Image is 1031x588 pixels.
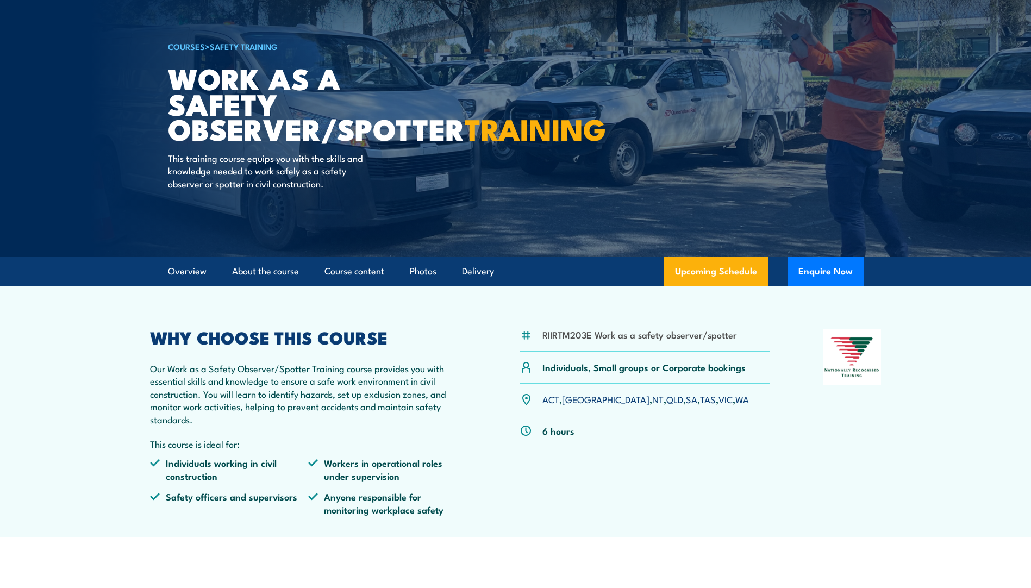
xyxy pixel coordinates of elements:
a: VIC [718,392,733,405]
a: SA [686,392,697,405]
a: COURSES [168,40,205,52]
a: Upcoming Schedule [664,257,768,286]
img: Nationally Recognised Training logo. [823,329,882,385]
a: Safety Training [210,40,278,52]
a: About the course [232,257,299,286]
li: Anyone responsible for monitoring workplace safety [308,490,467,516]
a: Overview [168,257,207,286]
a: WA [735,392,749,405]
p: This training course equips you with the skills and knowledge needed to work safely as a safety o... [168,152,366,190]
h1: Work as a Safety Observer/Spotter [168,65,436,141]
p: Individuals, Small groups or Corporate bookings [542,361,746,373]
li: Individuals working in civil construction [150,456,309,482]
a: TAS [700,392,716,405]
p: 6 hours [542,424,574,437]
li: RIIRTM203E Work as a safety observer/spotter [542,328,737,341]
a: Photos [410,257,436,286]
a: ACT [542,392,559,405]
a: Delivery [462,257,494,286]
li: Safety officers and supervisors [150,490,309,516]
strong: TRAINING [465,105,606,151]
p: , , , , , , , [542,393,749,405]
a: Course content [324,257,384,286]
h6: > [168,40,436,53]
button: Enquire Now [788,257,864,286]
a: [GEOGRAPHIC_DATA] [562,392,649,405]
p: Our Work as a Safety Observer/Spotter Training course provides you with essential skills and know... [150,362,467,426]
h2: WHY CHOOSE THIS COURSE [150,329,467,345]
a: NT [652,392,664,405]
a: QLD [666,392,683,405]
li: Workers in operational roles under supervision [308,456,467,482]
p: This course is ideal for: [150,437,467,450]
